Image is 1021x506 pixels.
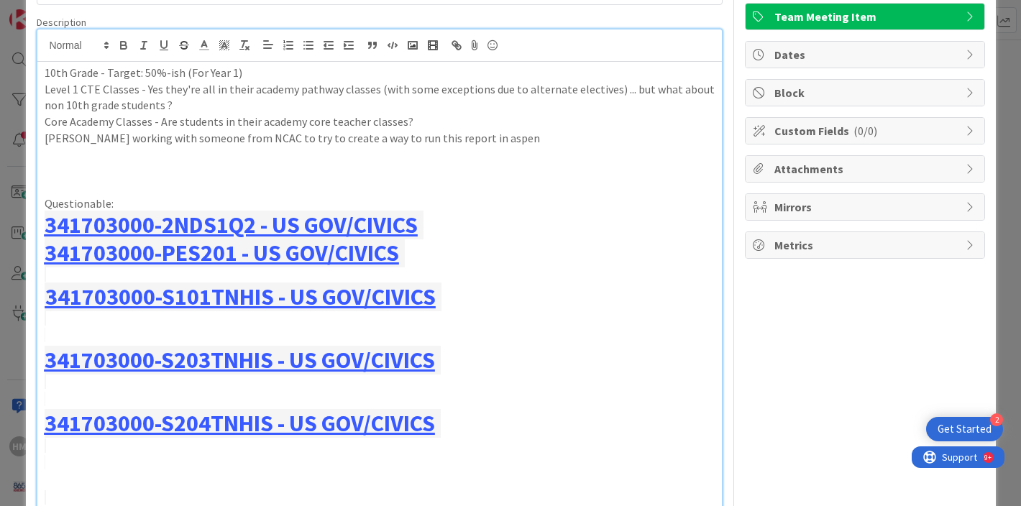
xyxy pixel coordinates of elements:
p: [PERSON_NAME] working with someone from NCAC to try to create a way to run this report in aspen [45,130,715,147]
span: ( 0/0 ) [853,124,877,138]
p: Core Academy Classes - Are students in their academy core teacher classes? [45,114,715,130]
span: Metrics [774,236,958,254]
p: Level 1 CTE Classes - Yes they're all in their academy pathway classes (with some exceptions due ... [45,81,715,114]
p: Questionable: [45,195,715,212]
span: Dates [774,46,958,63]
div: Get Started [938,422,992,436]
p: 10th Grade - Target: 50%-ish (For Year 1) [45,65,715,81]
div: 2 [990,413,1003,426]
span: Attachments [774,160,958,178]
span: Team Meeting Item [774,8,958,25]
span: Block [774,84,958,101]
div: 9+ [73,6,80,17]
a: 341703000-S101TNHIS - US GOV/CIVICS [45,282,436,311]
a: 341703000-S204TNHIS - US GOV/CIVICS [45,409,435,438]
a: 341703000-S203TNHIS - US GOV/CIVICS [45,346,435,374]
span: Support [30,2,65,19]
div: Open Get Started checklist, remaining modules: 2 [926,417,1003,441]
a: 341703000-PES201 - US GOV/CIVICS [45,239,399,267]
span: Custom Fields [774,122,958,139]
span: Description [37,16,86,29]
span: Mirrors [774,198,958,216]
a: 341703000-2NDS1Q2 - US GOV/CIVICS [45,211,418,239]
